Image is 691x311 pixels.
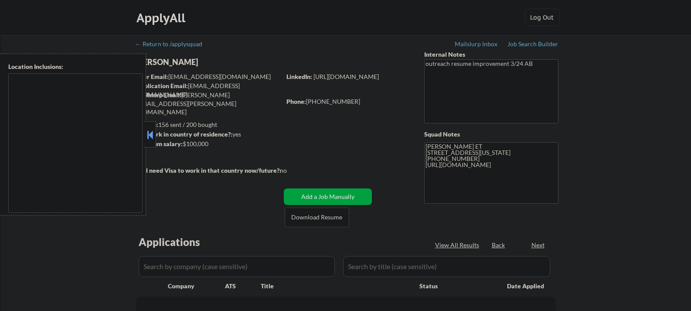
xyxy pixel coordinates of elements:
div: Date Applied [507,282,545,290]
input: Search by company (case sensitive) [139,256,335,277]
div: ← Return to /applysquad [135,41,211,47]
div: [PERSON_NAME][EMAIL_ADDRESS][PERSON_NAME][DOMAIN_NAME] [136,91,281,116]
div: Status [419,278,494,294]
div: [PERSON_NAME] [136,57,315,68]
div: Mailslurp Inbox [455,41,498,47]
a: ← Return to /applysquad [135,41,211,49]
div: Applications [139,237,225,247]
div: Squad Notes [424,130,558,139]
div: [EMAIL_ADDRESS][DOMAIN_NAME] [136,82,281,99]
div: Company [168,282,225,290]
strong: Will need Visa to work in that country now/future?: [136,167,281,174]
a: [URL][DOMAIN_NAME] [313,73,379,80]
div: [EMAIL_ADDRESS][DOMAIN_NAME] [136,72,281,81]
button: Download Resume [285,208,349,227]
div: no [280,166,305,175]
a: Mailslurp Inbox [455,41,498,49]
strong: Can work in country of residence?: [136,130,232,138]
div: [PHONE_NUMBER] [286,97,410,106]
div: Job Search Builder [507,41,558,47]
div: yes [136,130,278,139]
div: ApplyAll [136,10,188,25]
strong: Application Email: [136,82,188,89]
div: Location Inclusions: [8,62,143,71]
input: Search by title (case sensitive) [343,256,550,277]
div: $100,000 [136,140,281,148]
div: Title [261,282,411,290]
strong: Mailslurp Email: [136,91,181,99]
div: View All Results [435,241,482,249]
div: 156 sent / 200 bought [136,120,281,129]
button: Log Out [524,9,559,26]
div: ATS [225,282,261,290]
div: Internal Notes [424,50,558,59]
strong: LinkedIn: [286,73,312,80]
div: Back [492,241,506,249]
div: Next [531,241,545,249]
button: Add a Job Manually [284,188,372,205]
strong: Minimum salary: [136,140,183,147]
strong: Phone: [286,98,306,105]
